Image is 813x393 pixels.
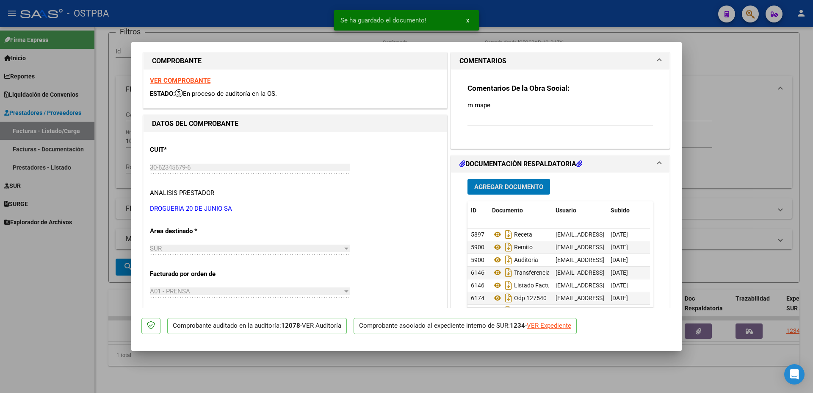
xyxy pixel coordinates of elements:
span: x [466,17,469,24]
span: ID [471,207,476,214]
p: Comprobante asociado al expediente interno de SUR: - [354,318,577,334]
span: [EMAIL_ADDRESS][DOMAIN_NAME] - [PERSON_NAME] [556,231,699,238]
span: En proceso de auditoría en la OS. [175,90,277,98]
span: [DATE] [611,256,628,263]
a: VER COMPROBANTE [150,77,210,84]
datatable-header-cell: Acción [650,201,692,220]
div: COMENTARIOS [451,70,669,148]
span: 59003 [471,244,488,251]
span: [DATE] [611,231,628,238]
datatable-header-cell: Subido [607,201,650,220]
span: [EMAIL_ADDRESS][DOMAIN_NAME] - [PERSON_NAME] [556,295,699,301]
span: Documento [492,207,523,214]
span: 59005 [471,256,488,263]
i: Descargar documento [503,279,514,292]
span: SUR [150,245,162,252]
button: Agregar Documento [467,179,550,195]
span: ESTADO: [150,90,175,98]
span: 61744 [471,295,488,301]
mat-expansion-panel-header: DOCUMENTACIÓN RESPALDATORIA [451,156,669,173]
div: VER Expediente [527,321,571,331]
span: Receta [492,231,532,238]
h1: DOCUMENTACIÓN RESPALDATORIA [459,159,582,169]
p: Area destinado * [150,226,237,236]
datatable-header-cell: ID [467,201,489,220]
span: [DATE] [611,295,628,301]
h1: COMENTARIOS [459,56,506,66]
p: Facturado por orden de [150,269,237,279]
strong: 1234 [510,322,525,329]
span: 58971 [471,231,488,238]
span: [EMAIL_ADDRESS][DOMAIN_NAME] - [PERSON_NAME] [556,282,699,289]
span: Remito [492,244,533,251]
mat-expansion-panel-header: COMENTARIOS [451,53,669,70]
div: VER Auditoría [302,321,341,331]
button: x [459,13,476,28]
span: Agregar Documento [474,183,543,191]
span: 61460 [471,269,488,276]
p: DROGUERIA 20 DE JUNIO SA [150,204,440,214]
span: Listado Factura [492,282,556,289]
div: ANALISIS PRESTADOR [150,188,214,198]
strong: Comentarios De la Obra Social: [467,84,570,92]
span: [DATE] [611,269,628,276]
i: Descargar documento [503,240,514,254]
span: [DATE] [611,244,628,251]
p: m mape [467,100,653,110]
span: Auditoria [492,256,538,263]
div: Open Intercom Messenger [784,364,805,385]
i: Descargar documento [503,291,514,305]
span: [EMAIL_ADDRESS][DOMAIN_NAME] - [PERSON_NAME] [556,269,699,276]
span: Transferencia [492,269,550,276]
span: [EMAIL_ADDRESS][DOMAIN_NAME] - [PERSON_NAME] [556,256,699,263]
strong: DATOS DEL COMPROBANTE [152,120,238,128]
datatable-header-cell: Documento [489,201,552,220]
span: Se ha guardado el documento! [340,16,426,25]
span: [EMAIL_ADDRESS][DOMAIN_NAME] - [PERSON_NAME] [556,244,699,251]
i: Descargar documento [503,266,514,279]
strong: 12078 [281,322,300,329]
datatable-header-cell: Usuario [552,201,607,220]
p: CUIT [150,145,237,155]
i: Descargar documento [503,228,514,241]
span: 61461 [471,282,488,289]
span: Subido [611,207,630,214]
strong: COMPROBANTE [152,57,202,65]
i: Descargar documento [503,253,514,267]
span: Odp 127540 [492,295,547,301]
span: Usuario [556,207,576,214]
div: DOCUMENTACIÓN RESPALDATORIA [451,173,669,348]
span: [DATE] [611,282,628,289]
span: A01 - PRENSA [150,287,190,295]
p: Comprobante auditado en la auditoría: - [167,318,347,334]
